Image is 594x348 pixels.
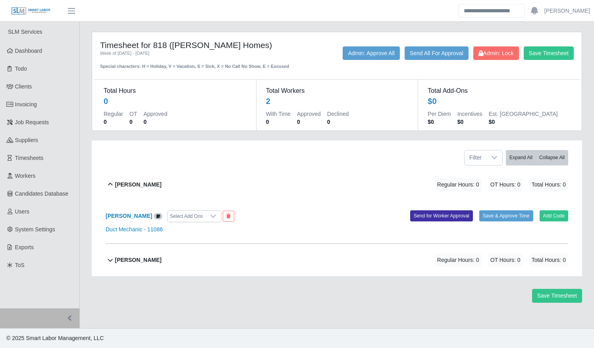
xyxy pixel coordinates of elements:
[532,289,582,303] button: Save Timesheet
[540,210,569,221] button: Add Code
[266,110,291,118] dt: With Time
[479,210,533,221] button: Save & Approve Time
[536,150,568,165] button: Collapse All
[11,7,51,15] img: SLM Logo
[104,118,123,126] dd: 0
[506,150,568,165] div: bulk actions
[529,178,568,191] span: Total Hours: 0
[115,256,162,264] b: [PERSON_NAME]
[106,169,568,201] button: [PERSON_NAME] Regular Hours: 0 OT Hours: 0 Total Hours: 0
[143,110,167,118] dt: Approved
[223,211,234,222] button: End Worker & Remove from the Timesheet
[104,86,247,96] dt: Total Hours
[428,96,436,107] div: $0
[129,110,137,118] dt: OT
[106,244,568,276] button: [PERSON_NAME] Regular Hours: 0 OT Hours: 0 Total Hours: 0
[435,254,482,267] span: Regular Hours: 0
[327,110,349,118] dt: Declined
[428,86,570,96] dt: Total Add-Ons
[457,118,482,126] dd: $0
[343,46,400,60] button: Admin: Approve All
[489,118,558,126] dd: $0
[143,118,167,126] dd: 0
[457,110,482,118] dt: Incentives
[506,150,536,165] button: Expand All
[410,210,473,221] button: Send for Worker Approval
[15,190,69,197] span: Candidates Database
[100,50,291,57] div: Week of [DATE] - [DATE]
[529,254,568,267] span: Total Hours: 0
[297,118,321,126] dd: 0
[15,137,38,143] span: Suppliers
[544,7,590,15] a: [PERSON_NAME]
[465,150,486,165] span: Filter
[428,110,451,118] dt: Per Diem
[405,46,469,60] button: Send All For Approval
[106,213,152,219] a: [PERSON_NAME]
[266,118,291,126] dd: 0
[104,110,123,118] dt: Regular
[435,178,482,191] span: Regular Hours: 0
[168,211,205,222] div: Select Add Ons
[115,181,162,189] b: [PERSON_NAME]
[327,118,349,126] dd: 0
[473,46,519,60] button: Admin: Lock
[266,86,409,96] dt: Total Workers
[488,254,523,267] span: OT Hours: 0
[8,29,42,35] span: SLM Services
[15,65,27,72] span: Todo
[100,40,291,50] h4: Timesheet for 818 ([PERSON_NAME] Homes)
[106,226,163,233] a: Duct Mechanic - 11086
[478,50,514,56] span: Admin: Lock
[266,96,270,107] div: 2
[154,213,162,219] a: View/Edit Notes
[489,110,558,118] dt: Est. [GEOGRAPHIC_DATA]
[15,208,30,215] span: Users
[15,83,32,90] span: Clients
[100,57,291,70] div: Special characters: H = Holiday, V = Vacation, S = Sick, X = No Call No Show, E = Excused
[6,335,104,341] span: © 2025 Smart Labor Management, LLC
[15,155,44,161] span: Timesheets
[524,46,574,60] button: Save Timesheet
[15,226,55,233] span: System Settings
[297,110,321,118] dt: Approved
[459,4,525,18] input: Search
[428,118,451,126] dd: $0
[15,173,36,179] span: Workers
[15,48,42,54] span: Dashboard
[15,101,37,108] span: Invoicing
[15,119,49,125] span: Job Requests
[15,262,25,268] span: ToS
[15,244,34,250] span: Exports
[129,118,137,126] dd: 0
[488,178,523,191] span: OT Hours: 0
[104,96,108,107] div: 0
